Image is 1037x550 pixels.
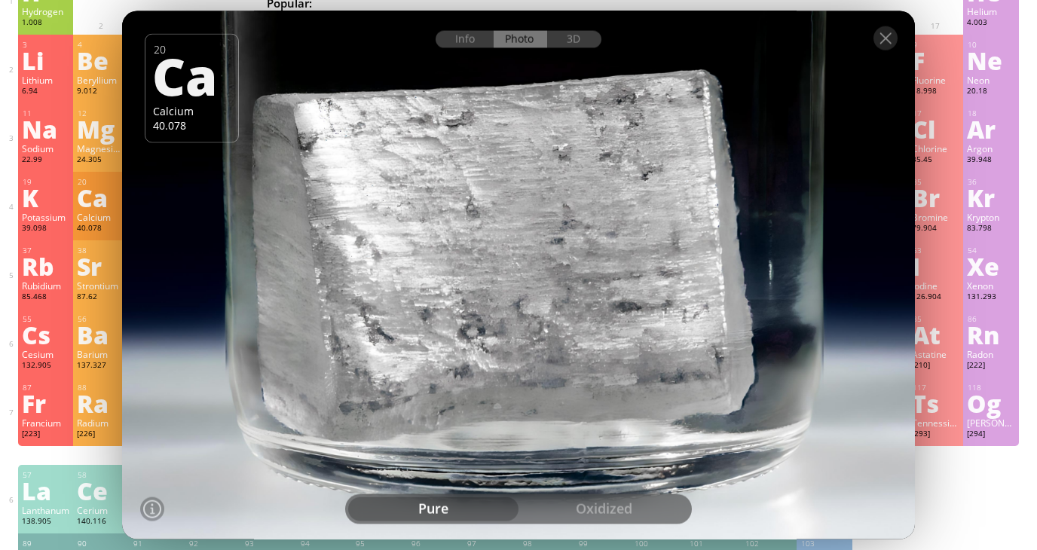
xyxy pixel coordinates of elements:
div: 19 [23,177,70,187]
div: 37 [23,246,70,255]
div: 126.904 [912,292,960,304]
div: [226] [77,429,125,441]
div: Potassium [22,211,70,223]
div: Strontium [77,280,125,292]
div: 39.948 [967,154,1015,167]
div: 35 [913,177,960,187]
div: Fluorine [912,74,960,86]
div: 4.003 [967,17,1015,29]
div: Ne [967,48,1015,72]
sub: 2 [500,3,505,13]
div: 89 [23,539,70,548]
div: 17 [913,108,960,118]
div: [210] [912,360,960,372]
div: Ra [77,391,125,415]
div: Ce [77,478,125,503]
div: Bromine [912,211,960,223]
sub: 4 [670,3,675,13]
div: Sodium [22,142,70,154]
div: Cerium [77,504,125,516]
div: 57 [23,470,70,480]
div: Og [967,391,1015,415]
div: Sr [77,254,125,278]
div: 20 [78,177,125,187]
div: 88 [78,383,125,393]
div: At [912,322,960,347]
div: 83.798 [967,223,1015,235]
div: 54 [968,246,1015,255]
div: 137.327 [77,360,125,372]
div: Rubidium [22,280,70,292]
sub: 2 [650,3,654,13]
div: 40.078 [153,118,231,133]
div: F [912,48,960,72]
div: Ba [77,322,125,347]
div: 85 [913,314,960,324]
div: Iodine [912,280,960,292]
div: Helium [967,5,1015,17]
div: [223] [22,429,70,441]
div: Rb [22,254,70,278]
div: 79.904 [912,223,960,235]
div: Astatine [912,348,960,360]
div: Cesium [22,348,70,360]
div: 55 [23,314,70,324]
div: Cl [912,117,960,141]
div: 118 [968,383,1015,393]
div: Rn [967,322,1015,347]
div: 140.116 [77,516,125,528]
div: 12 [78,108,125,118]
div: 86 [968,314,1015,324]
div: Barium [77,348,125,360]
div: Magnesium [77,142,125,154]
div: 9.012 [77,86,125,98]
div: Beryllium [77,74,125,86]
div: Xenon [967,280,1015,292]
div: Mg [77,117,125,141]
div: Calcium [153,104,231,118]
div: Argon [967,142,1015,154]
div: Neon [967,74,1015,86]
div: 56 [78,314,125,324]
div: 92 [189,539,237,548]
div: [PERSON_NAME] [967,417,1015,429]
div: Kr [967,185,1015,209]
div: 18 [968,108,1015,118]
div: 3D [547,31,601,48]
div: 24.305 [77,154,125,167]
div: La [22,478,70,503]
div: oxidized [518,497,689,521]
div: 36 [968,177,1015,187]
div: Ca [152,50,228,101]
div: Radium [77,417,125,429]
div: 6.94 [22,86,70,98]
div: 3 [23,40,70,50]
div: 40.078 [77,223,125,235]
div: Calcium [77,211,125,223]
div: 87.62 [77,292,125,304]
div: Na [22,117,70,141]
div: 58 [78,470,125,480]
div: Radon [967,348,1015,360]
div: I [912,254,960,278]
div: Fr [22,391,70,415]
div: Info [436,31,494,48]
div: 22.99 [22,154,70,167]
div: Cs [22,322,70,347]
div: 11 [23,108,70,118]
div: K [22,185,70,209]
div: Hydrogen [22,5,70,17]
div: Ca [77,185,125,209]
div: Francium [22,417,70,429]
div: 9 [913,40,960,50]
div: 4 [78,40,125,50]
div: Lanthanum [22,504,70,516]
div: Be [77,48,125,72]
div: pure [348,497,518,521]
div: 39.098 [22,223,70,235]
div: 117 [913,383,960,393]
div: 138.905 [22,516,70,528]
div: 20.18 [967,86,1015,98]
div: Krypton [967,211,1015,223]
div: Xe [967,254,1015,278]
